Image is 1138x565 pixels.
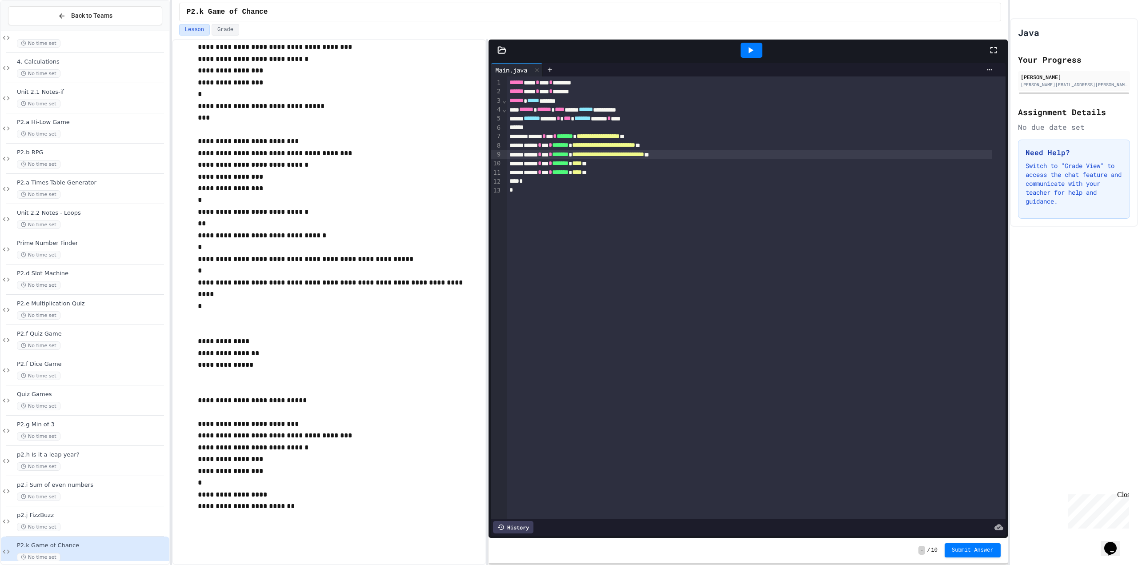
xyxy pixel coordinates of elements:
[17,240,168,247] span: Prime Number Finder
[491,186,502,195] div: 13
[491,63,543,76] div: Main.java
[17,330,168,338] span: P2.f Quiz Game
[1026,147,1122,158] h3: Need Help?
[17,300,168,308] span: P2.e Multiplication Quiz
[491,124,502,132] div: 6
[1021,73,1127,81] div: [PERSON_NAME]
[212,24,239,36] button: Grade
[187,7,268,17] span: P2.k Game of Chance
[1101,529,1129,556] iframe: chat widget
[17,391,168,398] span: Quiz Games
[8,6,162,25] button: Back to Teams
[17,270,168,277] span: P2.d Slot Machine
[17,179,168,187] span: P2.a Times Table Generator
[493,521,533,533] div: History
[491,105,502,114] div: 4
[17,88,168,96] span: Unit 2.1 Notes-if
[17,58,168,66] span: 4. Calculations
[4,4,61,56] div: Chat with us now!Close
[1018,106,1130,118] h2: Assignment Details
[17,361,168,368] span: P2.f Dice Game
[17,130,60,138] span: No time set
[17,149,168,156] span: P2.b RPG
[17,119,168,126] span: P2.a Hi-Low Game
[17,160,60,168] span: No time set
[491,132,502,141] div: 7
[491,141,502,150] div: 8
[918,546,925,555] span: -
[17,432,60,441] span: No time set
[502,97,506,104] span: Fold line
[71,11,112,20] span: Back to Teams
[17,69,60,78] span: No time set
[952,547,994,554] span: Submit Answer
[17,209,168,217] span: Unit 2.2 Notes - Loops
[1064,491,1129,529] iframe: chat widget
[17,512,168,519] span: p2.j FizzBuzz
[1018,53,1130,66] h2: Your Progress
[17,281,60,289] span: No time set
[1018,26,1039,39] h1: Java
[491,96,502,105] div: 3
[491,177,502,186] div: 12
[17,39,60,48] span: No time set
[17,493,60,501] span: No time set
[17,402,60,410] span: No time set
[17,462,60,471] span: No time set
[17,251,60,259] span: No time set
[17,311,60,320] span: No time set
[1018,122,1130,132] div: No due date set
[17,421,168,429] span: P2.g Min of 3
[491,78,502,87] div: 1
[927,547,930,554] span: /
[491,150,502,159] div: 9
[17,372,60,380] span: No time set
[17,100,60,108] span: No time set
[17,190,60,199] span: No time set
[17,451,168,459] span: p2.h Is it a leap year?
[931,547,938,554] span: 10
[179,24,210,36] button: Lesson
[491,114,502,123] div: 5
[491,87,502,96] div: 2
[1026,161,1122,206] p: Switch to "Grade View" to access the chat feature and communicate with your teacher for help and ...
[17,341,60,350] span: No time set
[502,106,506,113] span: Fold line
[491,159,502,168] div: 10
[17,523,60,531] span: No time set
[491,65,532,75] div: Main.java
[491,168,502,177] div: 11
[17,542,168,549] span: P2.k Game of Chance
[17,553,60,561] span: No time set
[17,220,60,229] span: No time set
[1021,81,1127,88] div: [PERSON_NAME][EMAIL_ADDRESS][PERSON_NAME][DOMAIN_NAME][PERSON_NAME]
[17,481,168,489] span: p2.i Sum of even numbers
[945,543,1001,557] button: Submit Answer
